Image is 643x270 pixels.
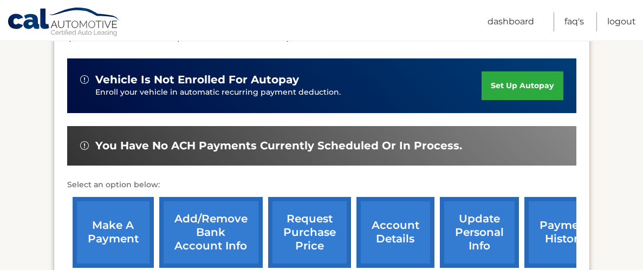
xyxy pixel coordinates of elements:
[95,87,482,98] p: Enroll your vehicle in automatic recurring payment deduction.
[524,197,606,268] a: payment history
[356,197,434,268] a: account details
[7,7,121,38] a: Cal Automotive
[159,197,263,268] a: Add/Remove bank account info
[80,141,89,150] img: alert-white.svg
[488,12,534,31] a: Dashboard
[95,73,299,87] span: vehicle is not enrolled for autopay
[607,12,636,31] a: Logout
[268,197,351,268] a: request purchase price
[564,12,584,31] a: FAQ's
[73,197,154,268] a: make a payment
[440,197,519,268] a: update personal info
[67,179,576,192] p: Select an option below:
[95,139,462,153] span: You have no ACH payments currently scheduled or in process.
[80,75,89,84] img: alert-white.svg
[482,71,563,100] a: set up autopay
